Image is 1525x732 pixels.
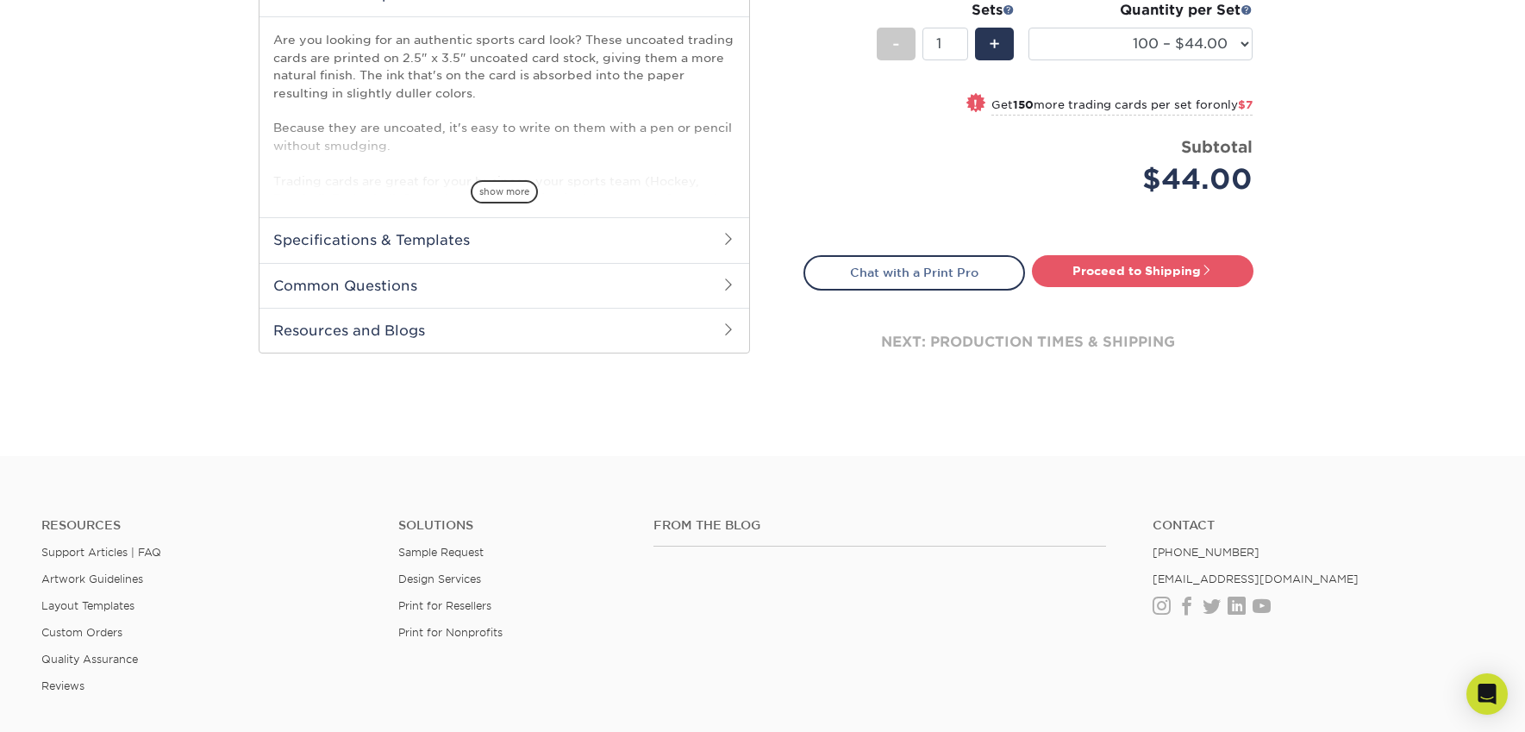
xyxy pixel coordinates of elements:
span: - [892,31,900,57]
a: Layout Templates [41,599,134,612]
span: + [989,31,1000,57]
a: [EMAIL_ADDRESS][DOMAIN_NAME] [1153,572,1359,585]
span: show more [471,180,538,203]
h2: Common Questions [259,263,749,308]
a: Design Services [398,572,481,585]
h4: From the Blog [653,518,1106,533]
a: Quality Assurance [41,653,138,666]
h2: Resources and Blogs [259,308,749,353]
div: Open Intercom Messenger [1466,673,1508,715]
div: $44.00 [1041,159,1253,200]
a: Artwork Guidelines [41,572,143,585]
strong: Subtotal [1181,137,1253,156]
a: Custom Orders [41,626,122,639]
h2: Specifications & Templates [259,217,749,262]
a: Contact [1153,518,1484,533]
span: only [1213,98,1253,111]
small: Get more trading cards per set for [991,98,1253,116]
h4: Solutions [398,518,628,533]
p: Are you looking for an authentic sports card look? These uncoated trading cards are printed on 2.... [273,31,735,224]
span: ! [973,95,978,113]
a: Proceed to Shipping [1032,255,1253,286]
a: Reviews [41,679,84,692]
a: [PHONE_NUMBER] [1153,546,1259,559]
a: Support Articles | FAQ [41,546,161,559]
strong: 150 [1013,98,1034,111]
span: $7 [1238,98,1253,111]
a: Print for Nonprofits [398,626,503,639]
a: Chat with a Print Pro [803,255,1025,290]
div: next: production times & shipping [803,291,1253,394]
a: Sample Request [398,546,484,559]
h4: Resources [41,518,372,533]
a: Print for Resellers [398,599,491,612]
